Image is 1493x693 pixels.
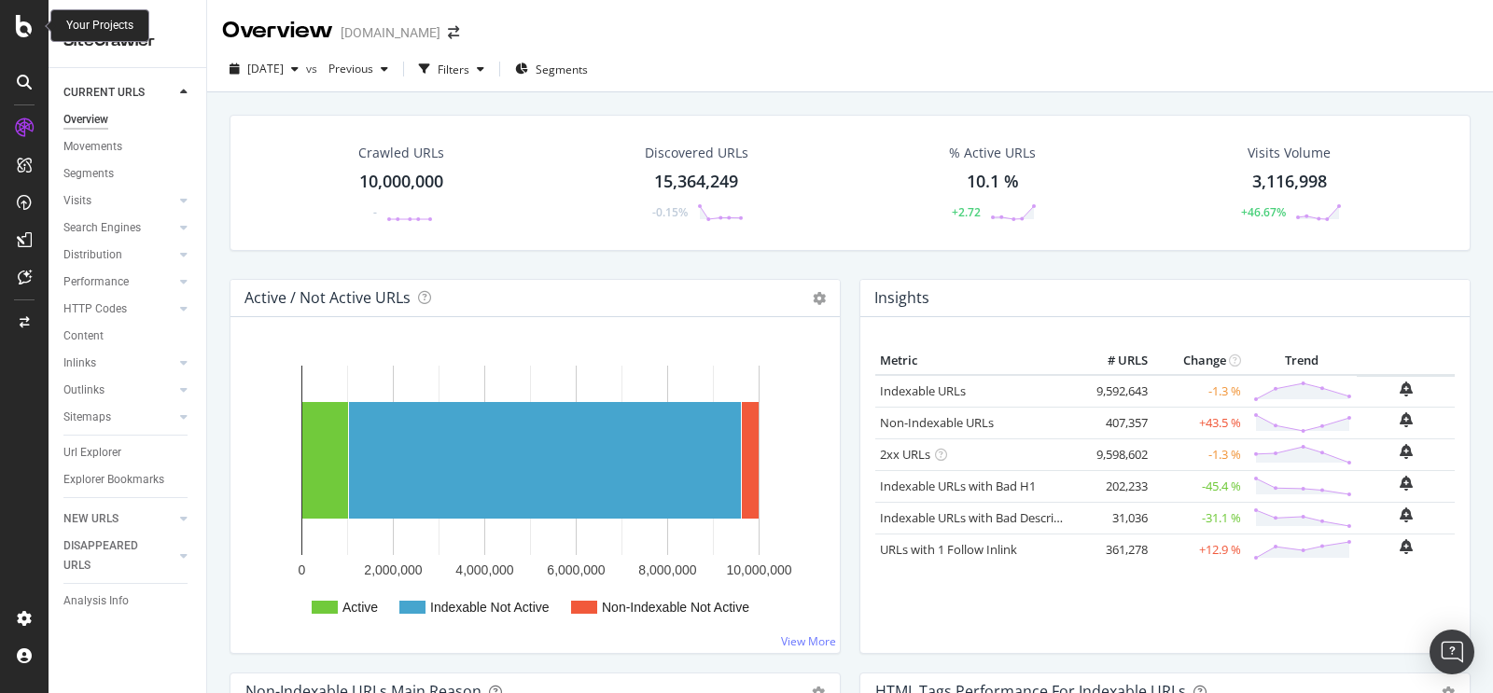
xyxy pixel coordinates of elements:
a: Url Explorer [63,443,193,463]
span: Segments [536,62,588,77]
div: +46.67% [1241,204,1286,220]
a: Performance [63,272,174,292]
span: vs [306,61,321,76]
div: CURRENT URLS [63,83,145,103]
div: Overview [222,15,333,47]
div: Visits [63,191,91,211]
div: Crawled URLs [358,144,444,162]
div: Url Explorer [63,443,121,463]
div: Filters [438,62,469,77]
a: Indexable URLs with Bad Description [880,509,1083,526]
div: [DOMAIN_NAME] [341,23,440,42]
div: Explorer Bookmarks [63,470,164,490]
a: Explorer Bookmarks [63,470,193,490]
td: 407,357 [1078,407,1152,438]
a: 2xx URLs [880,446,930,463]
div: Inlinks [63,353,96,373]
div: 3,116,998 [1252,170,1327,194]
h4: Insights [874,285,929,311]
a: Distribution [63,245,174,265]
div: Overview [63,110,108,130]
a: Search Engines [63,218,174,238]
th: Metric [875,347,1078,375]
td: +43.5 % [1152,407,1246,438]
text: Active [342,600,378,615]
td: -45.4 % [1152,470,1246,502]
div: 15,364,249 [654,170,738,194]
h4: Active / Not Active URLs [244,285,411,311]
button: [DATE] [222,54,306,84]
div: A chart. [245,347,818,638]
a: URLs with 1 Follow Inlink [880,541,1017,558]
div: Distribution [63,245,122,265]
div: bell-plus [1400,381,1413,396]
text: 0 [299,562,306,577]
div: Sitemaps [63,408,111,427]
div: NEW URLS [63,509,119,529]
td: -31.1 % [1152,502,1246,534]
div: Analysis Info [63,591,129,611]
a: Sitemaps [63,408,174,427]
div: Open Intercom Messenger [1430,630,1474,674]
div: Discovered URLs [645,144,748,162]
a: Non-Indexable URLs [880,414,994,431]
td: -1.3 % [1152,375,1246,408]
div: HTTP Codes [63,299,127,319]
div: arrow-right-arrow-left [448,26,459,39]
a: Indexable URLs [880,382,966,399]
text: 4,000,000 [455,562,513,577]
a: Content [63,326,193,346]
button: Previous [321,54,396,84]
div: Segments [63,164,114,184]
a: Overview [63,110,193,130]
td: 9,598,602 [1078,438,1152,470]
button: Filters [412,54,492,84]
a: Inlinks [63,353,174,373]
i: Options [813,292,826,305]
a: HTTP Codes [63,299,174,319]
th: # URLS [1078,347,1152,375]
div: % Active URLs [949,144,1036,162]
text: Indexable Not Active [430,600,550,615]
div: bell-plus [1400,507,1413,522]
a: View More [781,633,836,649]
td: 361,278 [1078,534,1152,565]
div: -0.15% [652,204,688,220]
div: Content [63,326,104,346]
text: 6,000,000 [547,562,605,577]
a: Segments [63,164,193,184]
a: Outlinks [63,381,174,400]
div: DISAPPEARED URLS [63,536,158,575]
td: 202,233 [1078,470,1152,502]
a: Visits [63,191,174,211]
div: Search Engines [63,218,141,238]
div: - [373,204,377,220]
td: +12.9 % [1152,534,1246,565]
div: Performance [63,272,129,292]
div: Movements [63,137,122,157]
text: 8,000,000 [638,562,696,577]
text: 2,000,000 [364,562,422,577]
text: 10,000,000 [726,562,791,577]
a: Movements [63,137,193,157]
th: Change [1152,347,1246,375]
td: -1.3 % [1152,438,1246,470]
div: bell-plus [1400,444,1413,459]
div: Visits Volume [1248,144,1331,162]
span: 2025 Aug. 10th [247,61,284,76]
div: Your Projects [66,18,133,34]
text: Non-Indexable Not Active [602,600,749,615]
div: +2.72 [952,204,981,220]
button: Segments [508,54,595,84]
a: Analysis Info [63,591,193,611]
span: Previous [321,61,373,76]
a: DISAPPEARED URLS [63,536,174,575]
td: 31,036 [1078,502,1152,534]
div: bell-plus [1400,476,1413,491]
a: CURRENT URLS [63,83,174,103]
a: NEW URLS [63,509,174,529]
div: bell-plus [1400,412,1413,427]
div: Outlinks [63,381,105,400]
th: Trend [1246,347,1357,375]
div: 10,000,000 [359,170,443,194]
